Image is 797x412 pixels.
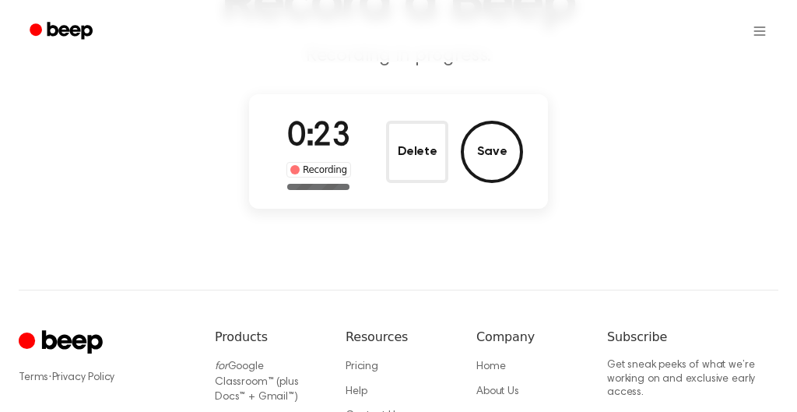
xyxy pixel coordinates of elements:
a: Help [346,386,367,397]
button: Open menu [741,12,778,50]
h6: Subscribe [607,328,778,347]
button: Delete Audio Record [386,121,448,183]
a: Terms [19,372,48,383]
p: Get sneak peeks of what we’re working on and exclusive early access. [607,359,778,400]
div: · [19,370,190,386]
div: Recording [286,162,351,178]
i: for [215,361,228,372]
h6: Company [476,328,582,347]
button: Save Audio Record [461,121,523,183]
h6: Products [215,328,321,347]
span: 0:23 [287,121,349,153]
a: Home [476,361,505,372]
a: forGoogle Classroom™ (plus Docs™ + Gmail™) [215,361,298,403]
a: Beep [19,16,107,47]
a: Cruip [19,328,107,358]
a: Pricing [346,361,378,372]
a: About Us [476,386,519,397]
h6: Resources [346,328,451,347]
a: Privacy Policy [52,372,115,383]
